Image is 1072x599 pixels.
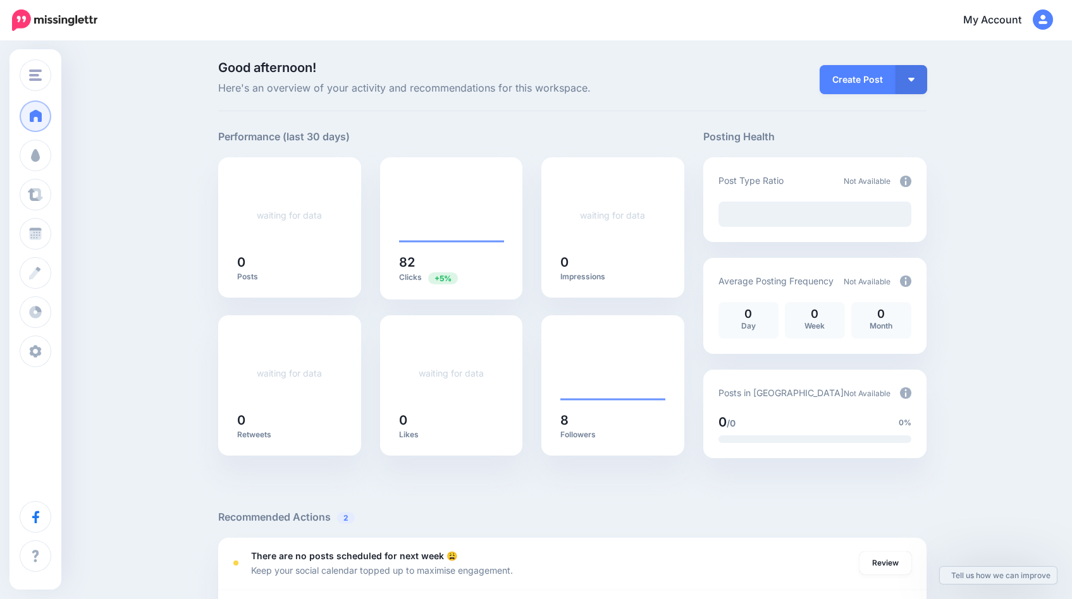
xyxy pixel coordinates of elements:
[940,567,1057,584] a: Tell us how we can improve
[251,550,457,561] b: There are no posts scheduled for next week 😩
[257,210,322,221] a: waiting for data
[237,414,342,427] h5: 0
[218,80,684,97] span: Here's an overview of your activity and recommendations for this workspace.
[900,275,911,287] img: info-circle-grey.png
[218,60,316,75] span: Good afternoon!
[560,272,665,282] p: Impressions
[725,308,772,320] p: 0
[791,308,839,320] p: 0
[428,272,458,284] span: Previous period: 78
[858,308,905,320] p: 0
[804,321,825,330] span: Week
[899,416,911,429] span: 0%
[337,512,355,524] span: 2
[560,430,665,440] p: Followers
[251,563,513,578] p: Keep your social calendar topped up to maximise engagement.
[870,321,892,330] span: Month
[844,277,890,286] span: Not Available
[237,430,342,440] p: Retweets
[727,418,736,428] span: /0
[218,509,927,525] h5: Recommended Actions
[399,414,504,427] h5: 0
[703,129,927,145] h5: Posting Health
[237,272,342,282] p: Posts
[908,78,915,82] img: arrow-down-white.png
[718,274,834,288] p: Average Posting Frequency
[951,5,1053,36] a: My Account
[718,173,784,188] p: Post Type Ratio
[233,560,238,566] div: <div class='status-dot small red margin-right'></div>Error
[419,368,484,378] a: waiting for data
[12,9,97,31] img: Missinglettr
[844,389,890,398] span: Not Available
[900,387,911,399] img: info-circle-grey.png
[218,129,350,145] h5: Performance (last 30 days)
[859,552,911,574] a: Review
[844,176,890,186] span: Not Available
[580,210,645,221] a: waiting for data
[560,414,665,427] h5: 8
[399,430,504,440] p: Likes
[718,385,844,400] p: Posts in [GEOGRAPHIC_DATA]
[820,65,896,94] a: Create Post
[399,272,504,284] p: Clicks
[900,176,911,187] img: info-circle-grey.png
[237,256,342,269] h5: 0
[29,70,42,81] img: menu.png
[560,256,665,269] h5: 0
[741,321,756,330] span: Day
[257,368,322,378] a: waiting for data
[718,414,727,430] span: 0
[399,256,504,269] h5: 82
